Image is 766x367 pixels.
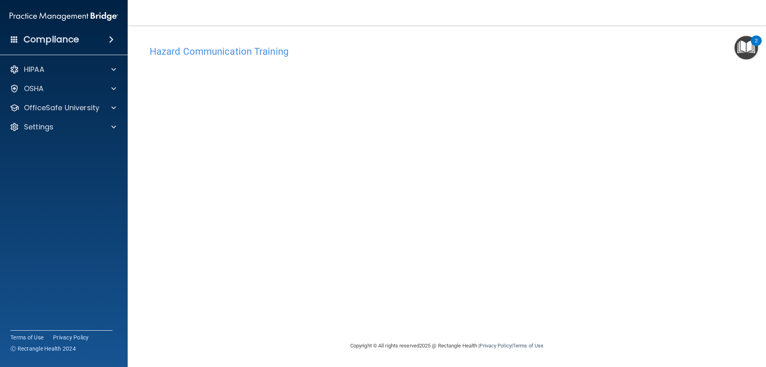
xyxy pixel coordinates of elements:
[24,34,79,45] h4: Compliance
[24,122,53,132] p: Settings
[10,65,116,74] a: HIPAA
[10,84,116,93] a: OSHA
[24,65,44,74] p: HIPAA
[150,46,744,57] h4: Hazard Communication Training
[513,343,543,349] a: Terms of Use
[24,103,99,113] p: OfficeSafe University
[10,122,116,132] a: Settings
[480,343,511,349] a: Privacy Policy
[755,41,758,51] div: 2
[24,84,44,93] p: OSHA
[10,8,118,24] img: PMB logo
[10,333,43,341] a: Terms of Use
[734,36,758,60] button: Open Resource Center, 2 new notifications
[10,103,116,113] a: OfficeSafe University
[10,345,76,353] span: Ⓒ Rectangle Health 2024
[628,310,756,342] iframe: Drift Widget Chat Controller
[53,333,89,341] a: Privacy Policy
[150,61,557,325] iframe: HCT
[301,333,592,359] div: Copyright © All rights reserved 2025 @ Rectangle Health | |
